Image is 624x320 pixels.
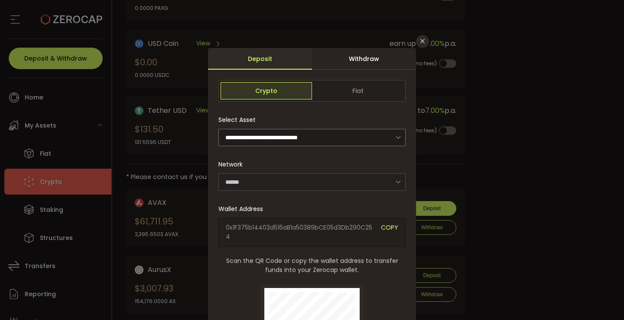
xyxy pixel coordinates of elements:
[218,205,268,213] label: Wallet Address
[208,48,312,70] div: Deposit
[416,35,429,48] button: Close
[581,278,624,320] iframe: Chat Widget
[312,48,416,70] div: Withdraw
[218,115,261,124] label: Select Asset
[218,256,406,275] span: Scan the QR Code or copy the wallet address to transfer funds into your Zerocap wallet.
[221,82,312,99] span: Crypto
[381,223,398,241] span: COPY
[312,82,403,99] span: Fiat
[218,160,248,169] label: Network
[226,223,374,241] span: 0x1F375b14403d516aB1a50389bCE05d3Db290C254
